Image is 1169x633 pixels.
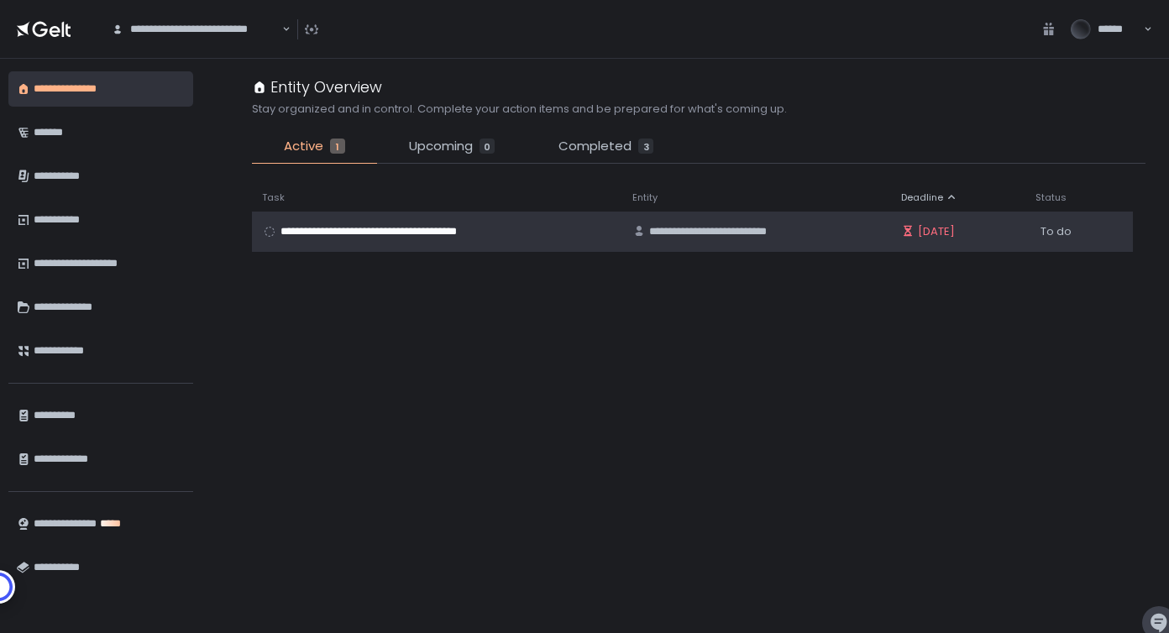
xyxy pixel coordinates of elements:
[1041,224,1072,239] span: To do
[632,191,658,204] span: Entity
[638,139,653,154] div: 3
[558,137,632,156] span: Completed
[409,137,473,156] span: Upcoming
[1035,191,1067,204] span: Status
[918,224,955,239] span: [DATE]
[280,21,280,38] input: Search for option
[901,191,943,204] span: Deadline
[101,12,291,47] div: Search for option
[480,139,495,154] div: 0
[252,102,787,117] h2: Stay organized and in control. Complete your action items and be prepared for what's coming up.
[252,76,382,98] div: Entity Overview
[284,137,323,156] span: Active
[262,191,285,204] span: Task
[330,139,345,154] div: 1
